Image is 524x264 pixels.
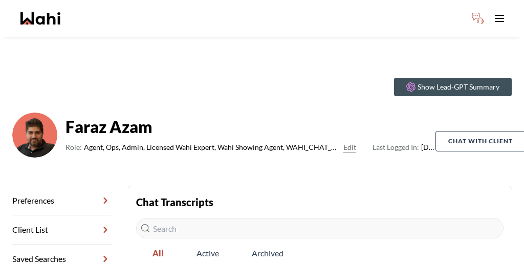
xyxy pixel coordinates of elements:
span: Role: [65,141,82,153]
button: Toggle open navigation menu [489,8,510,29]
a: Preferences [12,186,112,215]
p: Show Lead-GPT Summary [418,82,499,92]
button: Show Lead-GPT Summary [394,78,512,96]
span: Active [180,243,235,264]
input: Search [136,218,504,238]
a: Client List [12,215,112,245]
strong: Faraz Azam [65,117,435,137]
a: Wahi homepage [20,12,60,25]
span: Agent, Ops, Admin, Licensed Wahi Expert, Wahi Showing Agent, WAHI_CHAT_MODERATOR [84,141,339,153]
img: d03c15c2156146a3.png [12,113,57,158]
span: Archived [235,243,300,264]
span: All [136,243,180,264]
span: Last Logged In: [373,143,419,151]
span: [DATE] [373,141,435,153]
button: Edit [343,141,356,153]
strong: Chat Transcripts [136,196,213,208]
